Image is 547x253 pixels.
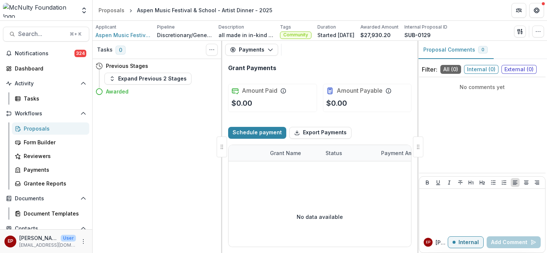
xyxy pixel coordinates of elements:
button: Strike [456,178,465,187]
button: Open Documents [3,193,89,204]
button: Add Comment [487,236,541,248]
nav: breadcrumb [96,5,275,16]
p: [PERSON_NAME] [19,234,58,242]
p: Awarded Amount [360,24,398,30]
button: Align Left [511,178,520,187]
div: Tasks [24,95,83,102]
p: Internal Proposal ID [404,24,447,30]
button: Open Activity [3,78,89,89]
div: Grantee Reports [24,180,83,187]
button: Schedule payment [228,127,286,139]
span: Community [283,32,308,37]
p: Applicant [96,24,116,30]
span: Documents [15,195,77,202]
div: Proposals [99,6,124,14]
h2: Amount Paid [242,87,277,94]
button: Internal [448,236,484,248]
div: Grant Name [266,145,321,161]
div: ⌘ + K [68,30,83,38]
button: Align Center [522,178,531,187]
div: Reviewers [24,152,83,160]
button: Toggle View Cancelled Tasks [206,44,218,56]
div: esther park [8,239,13,244]
h2: Amount Payable [337,87,383,94]
span: Internal ( 0 ) [464,65,498,74]
button: Payments [225,44,278,56]
p: Description [219,24,244,30]
span: Notifications [15,50,74,57]
p: Internal [458,239,479,246]
span: External ( 0 ) [501,65,537,74]
div: esther park [426,240,430,244]
button: Underline [434,178,443,187]
button: Ordered List [500,178,508,187]
span: 0 [116,46,126,55]
div: Status [321,145,377,161]
button: Open Workflows [3,108,89,119]
p: No comments yet [422,83,543,91]
div: Payment Amount [377,149,429,157]
p: Filter: [422,65,437,74]
button: Open Contacts [3,223,89,234]
span: Contacts [15,226,77,232]
a: Proposals [12,122,89,135]
span: Activity [15,80,77,87]
p: Duration [317,24,336,30]
p: $27,930.20 [360,31,391,39]
div: Payment Amount [377,145,432,161]
p: $0.00 [326,98,347,109]
div: Form Builder [24,138,83,146]
p: SUB-0129 [404,31,431,39]
button: Export Payments [289,127,351,139]
h4: Awarded [106,88,129,95]
button: Italicize [445,178,454,187]
span: All ( 0 ) [440,65,461,74]
p: Started [DATE] [317,31,354,39]
a: Payments [12,164,89,176]
h4: Previous Stages [106,62,148,70]
span: 324 [74,50,86,57]
a: Tasks [12,92,89,105]
button: Expand Previous 2 Stages [104,73,191,85]
a: Proposals [96,5,127,16]
button: More [79,237,88,246]
button: Notifications324 [3,47,89,59]
h2: Grant Payments [228,65,276,72]
span: Search... [18,30,65,37]
button: Bold [423,178,432,187]
h3: Tasks [97,47,113,53]
button: Proposal Comments [417,41,494,59]
p: Tags [280,24,291,30]
a: Document Templates [12,207,89,220]
a: Aspen Music Festival & School [96,31,151,39]
span: Workflows [15,111,77,117]
p: [EMAIL_ADDRESS][DOMAIN_NAME] [19,242,76,249]
p: Discretionary/General [157,31,213,39]
button: Partners [511,3,526,18]
button: Search... [3,27,89,42]
button: Align Right [533,178,541,187]
p: No data available [297,213,343,221]
a: Reviewers [12,150,89,162]
a: Form Builder [12,136,89,148]
p: Pipeline [157,24,175,30]
div: Payments [24,166,83,174]
p: [PERSON_NAME] [436,239,448,246]
button: Heading 2 [478,178,487,187]
div: Dashboard [15,65,83,72]
div: Proposals [24,125,83,132]
p: User [61,235,76,241]
button: Open entity switcher [79,3,89,18]
div: Aspen Music Festival & School - Artist Dinner - 2025 [137,6,272,14]
div: Document Templates [24,210,83,217]
button: Heading 1 [467,178,476,187]
button: Get Help [529,3,544,18]
div: Grant Name [266,149,306,157]
img: McNulty Foundation logo [3,3,76,18]
span: 0 [481,47,484,52]
p: all made in in-kind donations [219,31,274,39]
